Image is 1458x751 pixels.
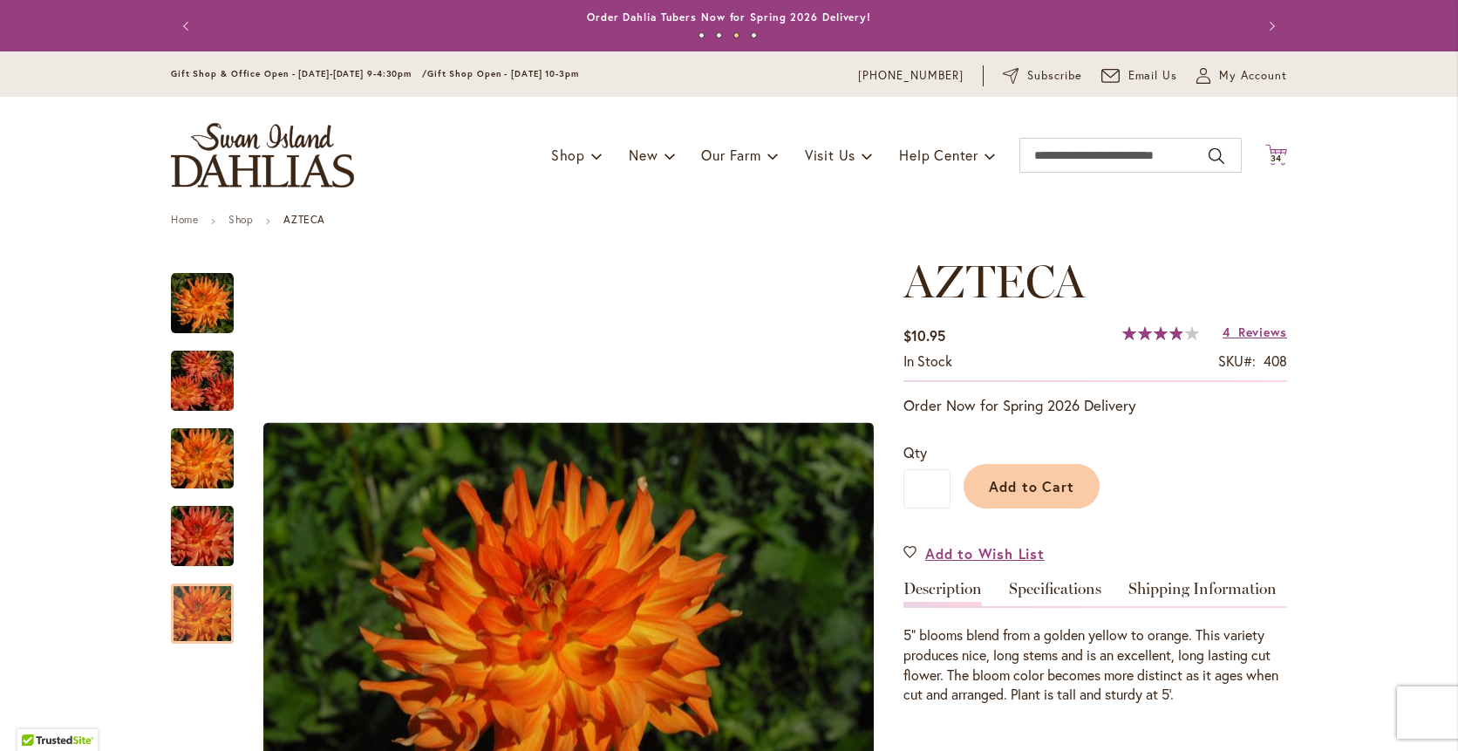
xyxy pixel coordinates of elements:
[1218,352,1256,370] strong: SKU
[1027,67,1082,85] span: Subscribe
[858,67,964,85] a: [PHONE_NUMBER]
[701,146,760,164] span: Our Farm
[903,581,982,606] a: Description
[1264,352,1287,372] div: 408
[629,146,657,164] span: New
[140,339,265,423] img: AZTECA
[716,32,722,38] button: 2 of 4
[1128,67,1178,85] span: Email Us
[1009,581,1101,606] a: Specifications
[1238,324,1287,340] span: Reviews
[1265,144,1287,167] button: 34
[171,123,354,188] a: store logo
[1101,67,1178,85] a: Email Us
[964,464,1100,509] button: Add to Cart
[989,477,1075,495] span: Add to Cart
[171,411,251,488] div: AZTECA
[925,543,1045,563] span: Add to Wish List
[171,566,234,644] div: AZTECA
[171,213,198,226] a: Home
[903,543,1045,563] a: Add to Wish List
[1003,67,1082,85] a: Subscribe
[751,32,757,38] button: 4 of 4
[140,495,265,578] img: AZTECA
[1252,9,1287,44] button: Next
[1196,67,1287,85] button: My Account
[171,333,251,411] div: AZTECA
[698,32,705,38] button: 1 of 4
[228,213,253,226] a: Shop
[1271,153,1283,164] span: 34
[903,443,927,461] span: Qty
[587,10,871,24] a: Order Dahlia Tubers Now for Spring 2026 Delivery!
[283,213,325,226] strong: AZTECA
[733,32,739,38] button: 3 of 4
[903,395,1287,416] p: Order Now for Spring 2026 Delivery
[903,625,1287,705] div: 5” blooms blend from a golden yellow to orange. This variety produces nice, long stems and is an ...
[899,146,978,164] span: Help Center
[1128,581,1277,606] a: Shipping Information
[903,352,952,370] span: In stock
[1122,326,1199,340] div: 78%
[171,272,234,335] img: AZTECA
[903,352,952,372] div: Availability
[427,68,579,79] span: Gift Shop Open - [DATE] 10-3pm
[805,146,855,164] span: Visit Us
[903,326,945,345] span: $10.95
[171,488,251,566] div: AZTECA
[1223,324,1287,340] a: 4 Reviews
[171,68,427,79] span: Gift Shop & Office Open - [DATE]-[DATE] 9-4:30pm /
[903,581,1287,705] div: Detailed Product Info
[171,9,206,44] button: Previous
[13,689,62,738] iframe: Launch Accessibility Center
[551,146,585,164] span: Shop
[1223,324,1230,340] span: 4
[171,256,251,333] div: AZTECA
[1219,67,1287,85] span: My Account
[140,417,265,501] img: AZTECA
[903,254,1085,309] span: AZTECA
